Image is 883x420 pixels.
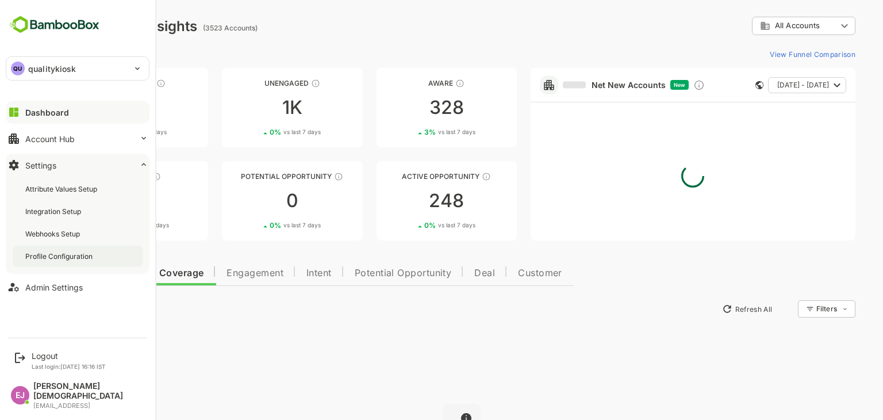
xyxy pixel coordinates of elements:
div: 328 [336,98,477,117]
span: vs last 7 days [398,128,435,136]
div: Active Opportunity [336,172,477,181]
button: Settings [6,154,149,177]
div: Aware [336,79,477,87]
div: Dashboard Insights [28,18,157,35]
div: Logout [32,351,106,361]
button: New Insights [28,299,112,319]
div: 0 % [384,221,435,230]
div: Attribute Values Setup [25,184,99,194]
div: 2K [28,98,168,117]
p: qualitykiosk [28,63,76,75]
a: Net New Accounts [523,80,625,90]
div: 3 % [384,128,435,136]
ag: (3523 Accounts) [163,24,221,32]
div: These accounts have not been engaged with for a defined time period [116,79,125,88]
div: 0 % [75,128,126,136]
div: These accounts have not shown enough engagement and need nurturing [271,79,280,88]
span: vs last 7 days [243,221,281,230]
span: Data Quality and Coverage [39,269,163,278]
div: Discover new ICP-fit accounts showing engagement — via intent surges, anonymous website visits, L... [653,79,665,91]
div: 28 [28,192,168,210]
span: Customer [478,269,522,278]
div: Settings [25,161,56,170]
div: [EMAIL_ADDRESS] [33,402,144,410]
button: Dashboard [6,101,149,124]
div: All Accounts [720,21,797,31]
div: EJ [11,386,29,404]
a: UnreachedThese accounts have not been engaged with for a defined time period2K0%vs last 7 days [28,68,168,147]
div: This card does not support filter and segments [715,81,723,89]
div: Profile Configuration [25,251,95,261]
div: 0 [182,192,322,210]
div: Dashboard [25,108,69,117]
span: vs last 7 days [243,128,281,136]
a: UnengagedThese accounts have not shown enough engagement and need nurturing1K0%vs last 7 days [182,68,322,147]
div: 26 % [74,221,129,230]
a: AwareThese accounts have just entered the buying cycle and need further nurturing3283%vs last 7 days [336,68,477,147]
a: Potential OpportunityThese accounts are MQAs and can be passed on to Inside Sales00%vs last 7 days [182,161,322,240]
div: Unreached [28,79,168,87]
div: All Accounts [712,15,815,37]
div: These accounts have just entered the buying cycle and need further nurturing [415,79,424,88]
p: Last login: [DATE] 16:16 IST [32,363,106,370]
div: [PERSON_NAME][DEMOGRAPHIC_DATA] [33,381,144,401]
div: Filters [775,299,815,319]
span: vs last 7 days [89,128,126,136]
span: [DATE] - [DATE] [737,78,789,93]
div: Filters [776,304,797,313]
button: Account Hub [6,127,149,150]
div: 1K [182,98,322,117]
div: Integration Setup [25,207,83,216]
div: Unengaged [182,79,322,87]
div: QU [11,62,25,75]
div: 0 % [229,221,281,230]
span: Potential Opportunity [314,269,412,278]
div: Engaged [28,172,168,181]
button: Admin Settings [6,276,149,299]
span: All Accounts [735,21,780,30]
button: View Funnel Comparison [725,45,815,63]
div: Account Hub [25,134,75,144]
span: Intent [266,269,291,278]
div: Admin Settings [25,282,83,292]
div: 0 % [229,128,281,136]
span: vs last 7 days [91,221,129,230]
div: Potential Opportunity [182,172,322,181]
button: [DATE] - [DATE] [728,77,806,93]
div: These accounts are MQAs and can be passed on to Inside Sales [294,172,303,181]
span: Deal [434,269,455,278]
div: These accounts are warm, further nurturing would qualify them to MQAs [112,172,121,181]
img: BambooboxFullLogoMark.5f36c76dfaba33ec1ec1367b70bb1252.svg [6,14,103,36]
div: QUqualitykiosk [6,57,149,80]
span: New [634,82,645,88]
span: vs last 7 days [398,221,435,230]
span: Engagement [186,269,243,278]
a: EngagedThese accounts are warm, further nurturing would qualify them to MQAs2826%vs last 7 days [28,161,168,240]
div: These accounts have open opportunities which might be at any of the Sales Stages [441,172,451,181]
a: Active OpportunityThese accounts have open opportunities which might be at any of the Sales Stage... [336,161,477,240]
div: 248 [336,192,477,210]
div: Webhooks Setup [25,229,82,239]
button: Refresh All [677,300,737,318]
